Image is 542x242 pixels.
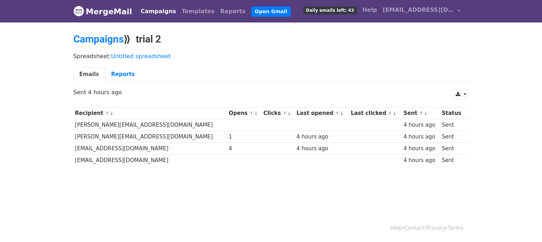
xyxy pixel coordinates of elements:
th: Clicks [262,107,295,119]
td: [PERSON_NAME][EMAIL_ADDRESS][DOMAIN_NAME] [73,131,227,143]
a: ↓ [254,111,258,116]
a: Help [360,3,380,17]
p: Spreadsheet: [73,52,469,60]
div: 1 [229,133,260,141]
div: 4 hours ago [403,145,438,153]
div: 4 hours ago [403,156,438,165]
a: Daily emails left: 43 [300,3,359,17]
a: ↑ [388,111,392,116]
a: Contact [404,225,425,231]
td: Sent [440,119,465,131]
a: ↑ [283,111,287,116]
div: 4 hours ago [296,145,347,153]
a: ↑ [419,111,423,116]
a: ↓ [287,111,291,116]
a: Reports [217,4,248,19]
span: Daily emails left: 43 [303,6,356,14]
a: ↓ [424,111,428,116]
p: Sent 4 hours ago [73,89,469,96]
a: [EMAIL_ADDRESS][DOMAIN_NAME] [380,3,463,20]
td: [EMAIL_ADDRESS][DOMAIN_NAME] [73,155,227,166]
td: Sent [440,131,465,143]
a: ↓ [393,111,397,116]
a: Campaigns [138,4,179,19]
th: Last opened [295,107,349,119]
img: MergeMail logo [73,6,84,16]
th: Status [440,107,465,119]
a: ↑ [249,111,253,116]
a: ↓ [110,111,114,116]
th: Opens [227,107,262,119]
a: Help [390,225,402,231]
th: Recipient [73,107,227,119]
th: Sent [402,107,440,119]
div: 4 hours ago [403,121,438,129]
a: Campaigns [73,33,124,45]
a: Templates [179,4,217,19]
td: Sent [440,155,465,166]
h2: ⟫ trial 2 [73,33,469,45]
a: Terms [448,225,463,231]
a: ↑ [105,111,109,116]
td: [PERSON_NAME][EMAIL_ADDRESS][DOMAIN_NAME] [73,119,227,131]
div: 4 hours ago [403,133,438,141]
span: [EMAIL_ADDRESS][DOMAIN_NAME] [383,6,454,14]
div: 4 [229,145,260,153]
td: [EMAIL_ADDRESS][DOMAIN_NAME] [73,143,227,155]
a: Privacy [427,225,446,231]
a: Open Gmail [251,6,291,17]
a: Untitled spreadsheet [111,53,171,60]
th: Last clicked [349,107,402,119]
a: ↓ [340,111,344,116]
td: Sent [440,143,465,155]
a: MergeMail [73,4,132,19]
a: Reports [105,67,141,82]
a: Emails [73,67,105,82]
div: 4 hours ago [296,133,347,141]
a: ↑ [335,111,339,116]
